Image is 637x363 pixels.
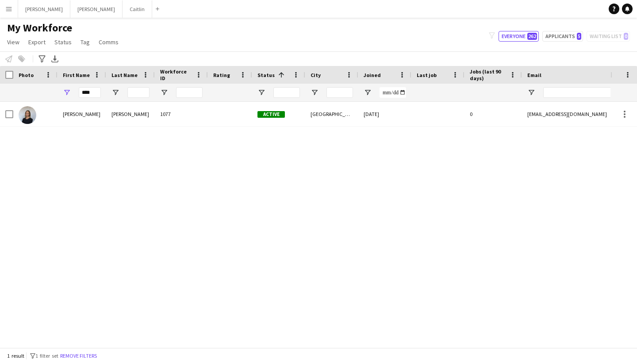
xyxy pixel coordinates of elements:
[257,111,285,118] span: Active
[63,89,71,97] button: Open Filter Menu
[273,87,300,98] input: Status Filter Input
[176,87,203,98] input: Workforce ID Filter Input
[213,72,230,78] span: Rating
[99,38,119,46] span: Comms
[542,31,583,42] button: Applicants5
[464,102,522,126] div: 0
[257,89,265,97] button: Open Filter Menu
[18,0,70,18] button: [PERSON_NAME]
[63,72,90,78] span: First Name
[358,102,411,126] div: [DATE]
[257,72,275,78] span: Status
[58,102,106,126] div: [PERSON_NAME]
[160,68,192,81] span: Workforce ID
[326,87,353,98] input: City Filter Input
[79,87,101,98] input: First Name Filter Input
[127,87,150,98] input: Last Name Filter Input
[380,87,406,98] input: Joined Filter Input
[364,72,381,78] span: Joined
[527,72,541,78] span: Email
[4,36,23,48] a: View
[50,54,60,64] app-action-btn: Export XLSX
[28,38,46,46] span: Export
[106,102,155,126] div: [PERSON_NAME]
[51,36,75,48] a: Status
[123,0,152,18] button: Caitlin
[364,89,372,97] button: Open Filter Menu
[111,72,138,78] span: Last Name
[77,36,93,48] a: Tag
[305,102,358,126] div: [GEOGRAPHIC_DATA]
[577,33,581,40] span: 5
[35,352,58,359] span: 1 filter set
[499,31,539,42] button: Everyone262
[111,89,119,97] button: Open Filter Menu
[527,33,537,40] span: 262
[311,72,321,78] span: City
[470,68,506,81] span: Jobs (last 90 days)
[311,89,318,97] button: Open Filter Menu
[95,36,122,48] a: Comms
[19,72,34,78] span: Photo
[7,21,72,35] span: My Workforce
[7,38,19,46] span: View
[70,0,123,18] button: [PERSON_NAME]
[25,36,49,48] a: Export
[19,106,36,124] img: Rhiannon Barber
[417,72,437,78] span: Last job
[58,351,99,361] button: Remove filters
[81,38,90,46] span: Tag
[37,54,47,64] app-action-btn: Advanced filters
[155,102,208,126] div: 1077
[527,89,535,97] button: Open Filter Menu
[160,89,168,97] button: Open Filter Menu
[54,38,72,46] span: Status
